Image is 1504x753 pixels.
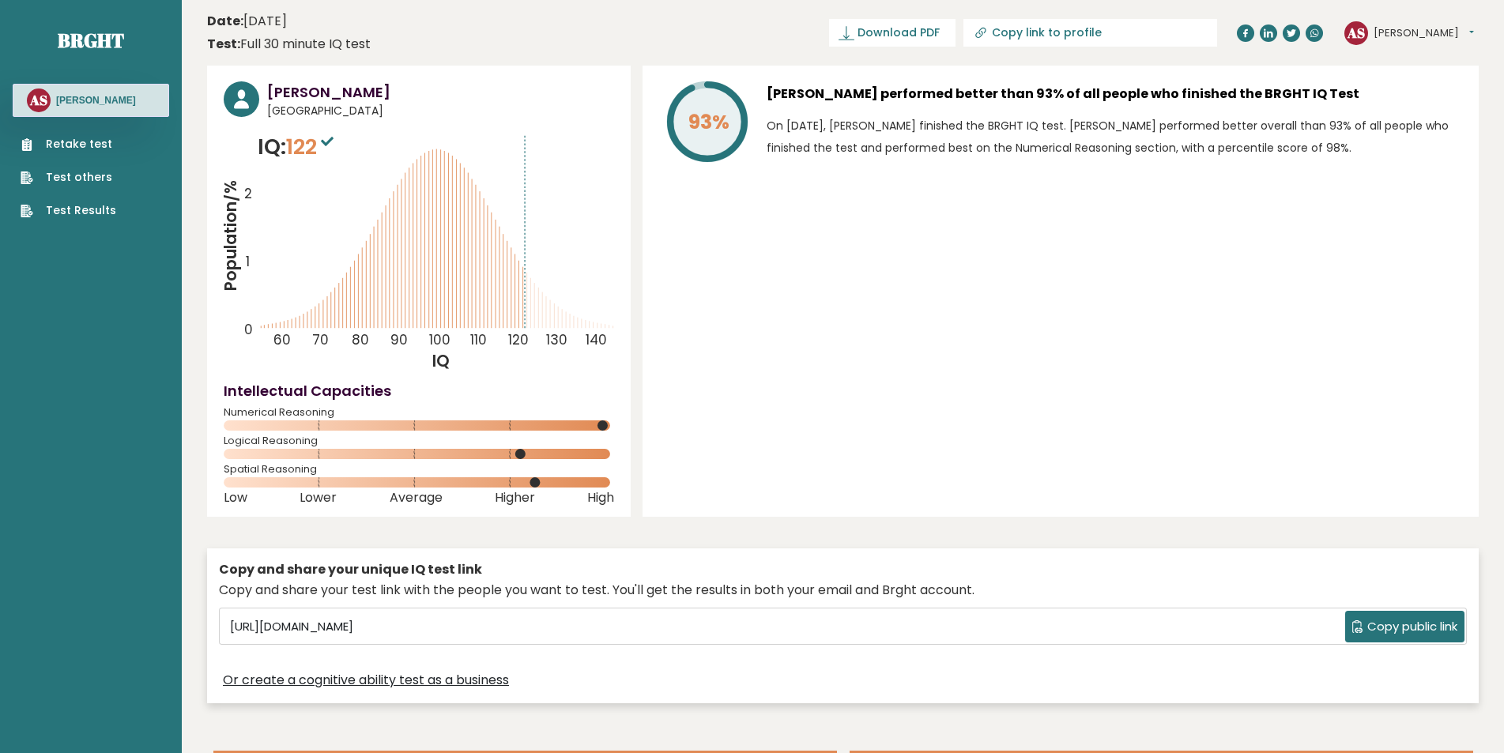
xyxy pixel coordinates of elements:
[245,184,253,203] tspan: 2
[246,252,250,271] tspan: 1
[258,131,337,163] p: IQ:
[300,495,337,501] span: Lower
[546,330,567,349] tspan: 130
[508,330,529,349] tspan: 120
[207,12,287,31] time: [DATE]
[1347,23,1365,41] text: AS
[586,330,607,349] tspan: 140
[224,409,614,416] span: Numerical Reasoning
[432,350,450,372] tspan: IQ
[56,94,136,107] h3: [PERSON_NAME]
[858,24,940,41] span: Download PDF
[1345,611,1464,642] button: Copy public link
[767,81,1462,107] h3: [PERSON_NAME] performed better than 93% of all people who finished the BRGHT IQ Test
[224,380,614,401] h4: Intellectual Capacities
[495,495,535,501] span: Higher
[207,35,240,53] b: Test:
[219,560,1467,579] div: Copy and share your unique IQ test link
[244,321,253,340] tspan: 0
[688,108,729,136] tspan: 93%
[219,581,1467,600] div: Copy and share your test link with the people you want to test. You'll get the results in both yo...
[21,136,116,152] a: Retake test
[1374,25,1474,41] button: [PERSON_NAME]
[58,28,124,53] a: Brght
[587,495,614,501] span: High
[207,35,371,54] div: Full 30 minute IQ test
[207,12,243,30] b: Date:
[29,91,47,109] text: AS
[21,169,116,186] a: Test others
[267,81,614,103] h3: [PERSON_NAME]
[21,202,116,219] a: Test Results
[220,180,242,291] tspan: Population/%
[390,495,443,501] span: Average
[286,132,337,161] span: 122
[470,330,487,349] tspan: 110
[390,330,408,349] tspan: 90
[224,438,614,444] span: Logical Reasoning
[223,671,509,690] a: Or create a cognitive ability test as a business
[224,495,247,501] span: Low
[224,466,614,473] span: Spatial Reasoning
[430,330,451,349] tspan: 100
[767,115,1462,159] p: On [DATE], [PERSON_NAME] finished the BRGHT IQ test. [PERSON_NAME] performed better overall than ...
[267,103,614,119] span: [GEOGRAPHIC_DATA]
[352,330,369,349] tspan: 80
[273,330,291,349] tspan: 60
[829,19,956,47] a: Download PDF
[312,330,329,349] tspan: 70
[1367,618,1457,636] span: Copy public link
